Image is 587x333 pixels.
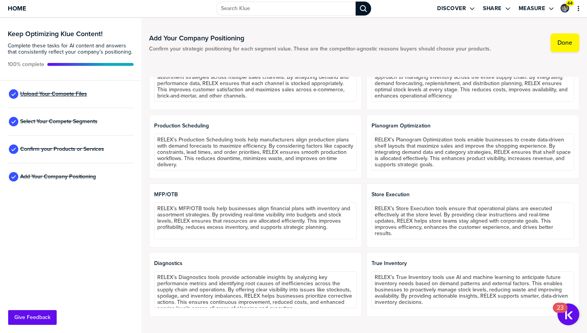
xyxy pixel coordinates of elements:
textarea: RELEX’s MFP/OTB tools help businesses align financial plans with inventory and assortment strateg... [154,202,357,239]
span: Production Scheduling [154,123,357,129]
span: Diagnostics [154,260,357,267]
textarea: RELEX’s Planogram Optimization tools enable businesses to create data-driven shelf layouts that m... [372,134,574,171]
input: Search Klue [216,2,356,16]
span: Complete these tasks for AI content and answers that consistently reflect your company’s position... [8,43,134,55]
button: Give Feedback [8,310,57,325]
textarea: RELEX’s True Inventory tools use AI and machine learning to anticipate future inventory needs bas... [372,271,574,308]
span: Active [8,61,44,68]
span: Confirm your strategic positioning for each segment value. These are the competitor-agnostic reas... [149,46,491,52]
span: Planogram Optimization [372,123,574,129]
span: 44 [567,0,573,6]
span: True Inventory [372,260,574,267]
span: Add Your Company Positioning [20,174,96,180]
label: Done [557,39,572,47]
h3: Keep Optimizing Klue Content! [8,30,134,37]
textarea: RELEX’s Channel Planning solution helps businesses optimize inventory and assortment strategies a... [154,65,357,102]
label: Discover [437,5,466,12]
label: Measure [519,5,545,12]
span: MFP/OTB [154,192,357,198]
span: Confirm your Products or Services [20,146,104,152]
img: bc86a421959f29af3b52ca8efeee1253-sml.png [561,5,568,12]
button: Open Resource Center, 23 new notifications [557,303,579,325]
span: Store Execution [372,192,574,198]
a: Edit Profile [560,3,570,13]
label: Share [483,5,502,12]
textarea: RELEX’s Diagnostics tools provide actionable insights by analyzing key performance metrics and id... [154,271,357,308]
textarea: RELEX’s Production Scheduling tools help manufacturers align production plans with demand forecas... [154,134,357,171]
span: Home [8,5,26,12]
div: Julius Hokka [561,4,569,12]
span: Upload Your Compete Files [20,91,87,97]
span: Select Your Compete Segments [20,119,97,125]
textarea: RELEX’s Store Execution tools ensure that operational plans are executed effectively at the store... [372,202,574,239]
div: Search Klue [356,2,371,16]
textarea: RELEX’s End-to-End Inventory Planning solution provides a comprehensive approach to managing inve... [372,65,574,102]
h1: Add Your Company Positioning [149,33,491,43]
div: 23 [557,308,564,318]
